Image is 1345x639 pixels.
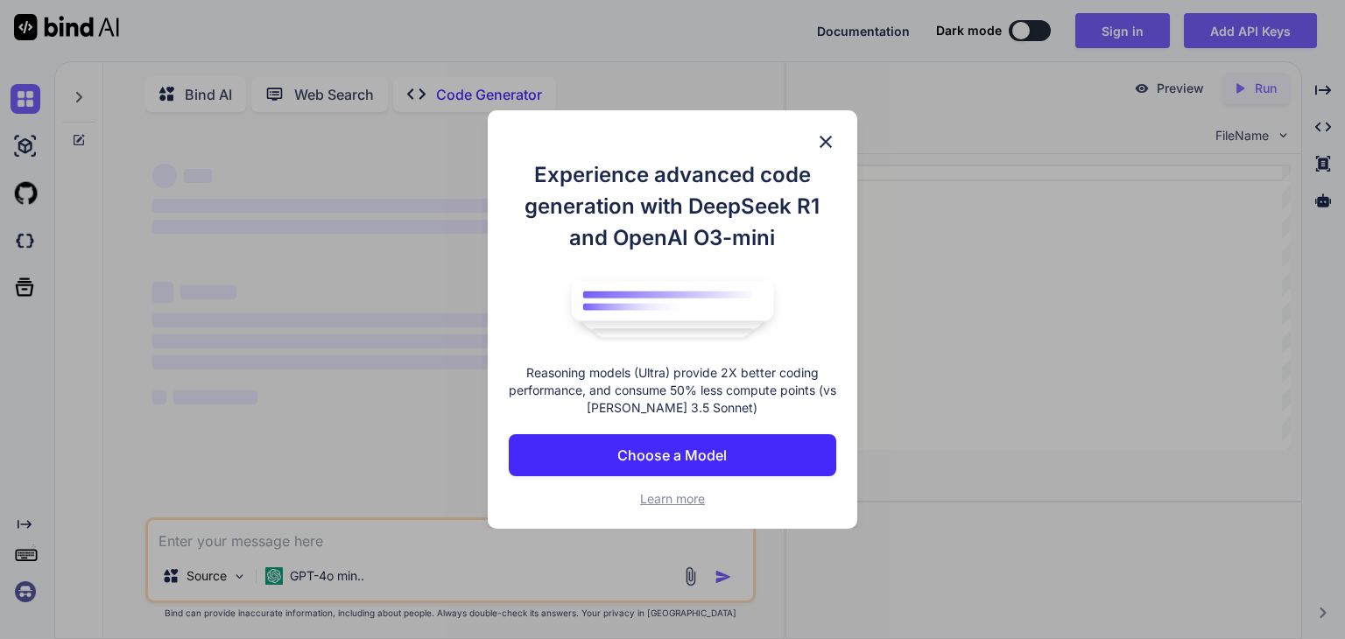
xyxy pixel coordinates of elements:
p: Choose a Model [617,445,727,466]
img: close [815,131,836,152]
img: bind logo [559,271,786,347]
h1: Experience advanced code generation with DeepSeek R1 and OpenAI O3-mini [509,159,836,254]
button: Choose a Model [509,434,836,476]
p: Reasoning models (Ultra) provide 2X better coding performance, and consume 50% less compute point... [509,364,836,417]
span: Learn more [640,491,705,506]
